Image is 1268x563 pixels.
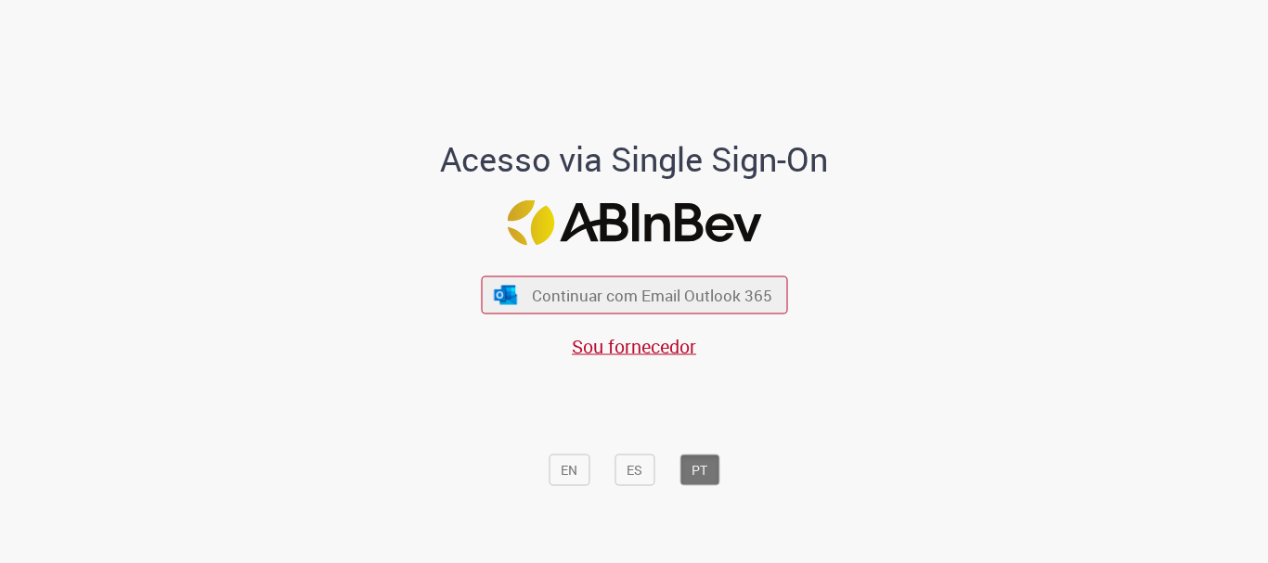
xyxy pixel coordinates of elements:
img: ícone Azure/Microsoft 360 [493,285,519,304]
img: Logo ABInBev [507,200,761,246]
button: ES [615,454,654,486]
a: Sou fornecedor [572,334,696,359]
span: Continuar com Email Outlook 365 [532,285,772,306]
h1: Acesso via Single Sign-On [377,141,892,178]
button: EN [549,454,589,486]
button: ícone Azure/Microsoft 360 Continuar com Email Outlook 365 [481,276,787,314]
button: PT [679,454,719,486]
